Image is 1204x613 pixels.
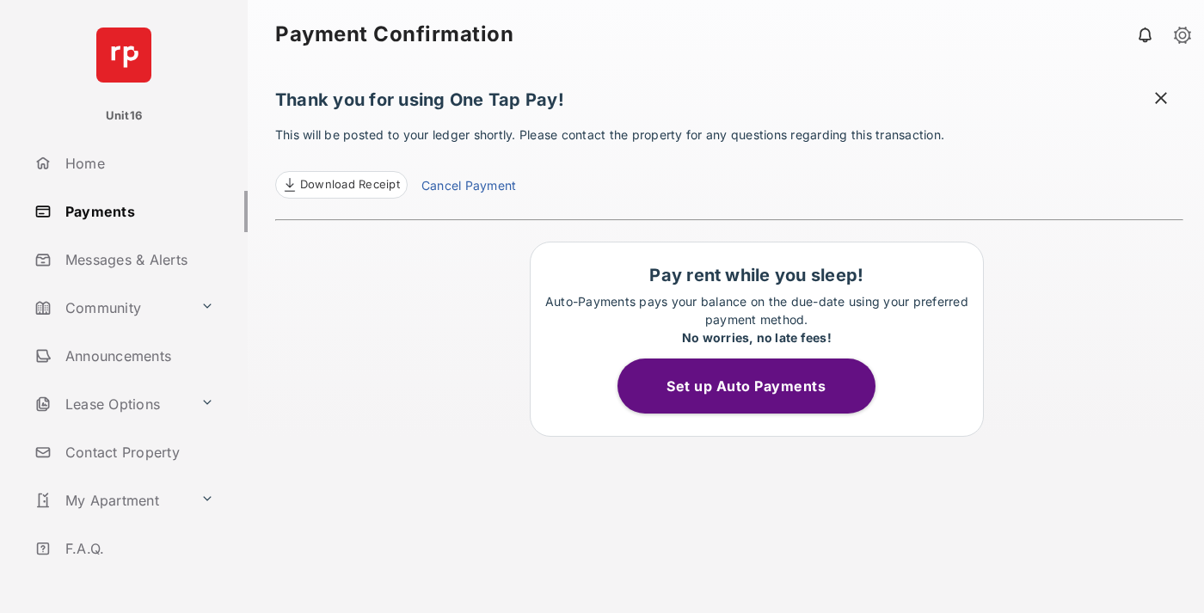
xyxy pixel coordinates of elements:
a: Community [28,287,193,328]
a: Download Receipt [275,171,408,199]
a: F.A.Q. [28,528,248,569]
p: This will be posted to your ledger shortly. Please contact the property for any questions regardi... [275,126,1183,199]
p: Auto-Payments pays your balance on the due-date using your preferred payment method. [539,292,974,346]
a: Set up Auto Payments [617,377,896,395]
button: Set up Auto Payments [617,359,875,414]
p: Unit16 [106,107,143,125]
a: Contact Property [28,432,248,473]
div: No worries, no late fees! [539,328,974,346]
a: Messages & Alerts [28,239,248,280]
img: svg+xml;base64,PHN2ZyB4bWxucz0iaHR0cDovL3d3dy53My5vcmcvMjAwMC9zdmciIHdpZHRoPSI2NCIgaGVpZ2h0PSI2NC... [96,28,151,83]
a: Cancel Payment [421,176,516,199]
a: Home [28,143,248,184]
a: Announcements [28,335,248,377]
a: My Apartment [28,480,193,521]
h1: Thank you for using One Tap Pay! [275,89,1183,119]
span: Download Receipt [300,176,400,193]
strong: Payment Confirmation [275,24,513,45]
a: Payments [28,191,248,232]
h1: Pay rent while you sleep! [539,265,974,285]
a: Lease Options [28,383,193,425]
